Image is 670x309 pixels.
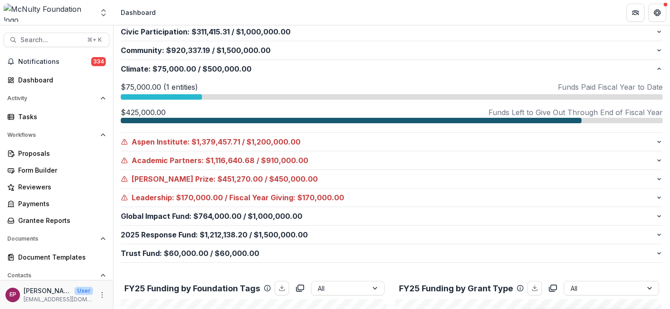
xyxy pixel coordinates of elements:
div: Dashboard [121,8,156,17]
div: ⌘ + K [85,35,103,45]
span: Notifications [18,58,91,66]
p: [EMAIL_ADDRESS][DOMAIN_NAME] [24,295,93,304]
span: $75,000.00 [153,63,196,74]
div: Dashboard [18,75,102,85]
p: $425,000.00 [121,107,166,118]
span: / [242,136,245,147]
p: $75,000.00 (1 entities) [121,82,198,92]
button: copy to clipboard [546,281,560,295]
button: Leadership:$170,000.00/Fiscal Year Giving: $170,000.00 [121,188,663,207]
button: Get Help [648,4,666,22]
button: Search... [4,33,109,47]
a: Payments [4,196,109,211]
img: McNulty Foundation logo [4,4,94,22]
p: Leadership : Fiscal Year Giving: $170,000.00 [121,192,655,203]
button: Global Impact Fund:$764,000.00/$1,000,000.00 [121,207,663,225]
button: Climate:$75,000.00/$500,000.00 [121,60,663,78]
p: Funds Paid Fiscal Year to Date [558,82,663,92]
p: Climate : $500,000.00 [121,63,655,74]
div: Tasks [18,112,102,121]
button: Open Workflows [4,128,109,142]
a: Dashboard [4,72,109,87]
a: Proposals [4,146,109,161]
p: User [74,287,93,295]
div: Document Templates [18,252,102,262]
button: Community:$920,337.19/$1,500,000.00 [121,41,663,59]
span: / [249,229,252,240]
p: [PERSON_NAME] [24,286,71,295]
button: Academic Partners:$1,116,640.68/$910,000.00 [121,151,663,169]
span: / [210,248,213,259]
span: Search... [20,36,82,44]
div: Proposals [18,149,102,158]
div: Esther Park [10,292,16,298]
p: Community : $1,500,000.00 [121,45,655,56]
p: FY25 Funding by Foundation Tags [124,282,260,295]
span: / [243,211,246,222]
button: Notifications334 [4,54,109,69]
div: Form Builder [18,165,102,175]
button: Partners [626,4,645,22]
span: $764,000.00 [193,211,241,222]
span: / [212,45,215,56]
p: Academic Partners : $910,000.00 [121,155,655,166]
span: Workflows [7,132,97,138]
p: FY25 Funding by Grant Type [399,282,513,295]
p: Aspen Institute : $1,200,000.00 [121,136,655,147]
button: Open Contacts [4,268,109,283]
span: / [232,26,234,37]
p: Global Impact Fund : $1,000,000.00 [121,211,655,222]
button: More [97,290,108,300]
a: Grantee Reports [4,213,109,228]
span: $1,212,138.20 [200,229,247,240]
p: [PERSON_NAME] Prize : $450,000.00 [121,174,655,184]
span: $311,415.31 [192,26,230,37]
div: Reviewers [18,182,102,192]
span: / [256,155,259,166]
span: / [198,63,201,74]
p: Funds Left to Give Out Through End of Fiscal Year [488,107,663,118]
button: Aspen Institute:$1,379,457.71/$1,200,000.00 [121,133,663,151]
div: Grantee Reports [18,216,102,225]
span: $920,337.19 [166,45,210,56]
span: / [225,192,227,203]
div: Payments [18,199,102,208]
div: Climate:$75,000.00/$500,000.00 [121,78,663,132]
nav: breadcrumb [117,6,159,19]
span: $1,379,457.71 [192,136,240,147]
button: Open entity switcher [97,4,110,22]
span: $1,116,640.68 [206,155,255,166]
button: Open Activity [4,91,109,106]
a: Tasks [4,109,109,124]
span: $451,270.00 [217,174,263,184]
span: $170,000.00 [176,192,223,203]
span: / [265,174,267,184]
button: download [275,281,289,295]
button: [PERSON_NAME] Prize:$451,270.00/$450,000.00 [121,170,663,188]
span: Contacts [7,272,97,279]
button: 2025 Response Fund:$1,212,138.20/$1,500,000.00 [121,226,663,244]
button: Trust Fund:$60,000.00/$60,000.00 [121,244,663,262]
a: Reviewers [4,179,109,194]
button: Civic Participation:$311,415.31/$1,000,000.00 [121,23,663,41]
span: Documents [7,236,97,242]
span: $60,000.00 [164,248,208,259]
button: download [527,281,542,295]
a: Form Builder [4,163,109,178]
span: 334 [91,57,106,66]
button: copy to clipboard [293,281,307,295]
p: Trust Fund : $60,000.00 [121,248,655,259]
span: Activity [7,95,97,101]
a: Document Templates [4,250,109,265]
button: Open Documents [4,232,109,246]
p: Civic Participation : $1,000,000.00 [121,26,655,37]
p: 2025 Response Fund : $1,500,000.00 [121,229,655,240]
